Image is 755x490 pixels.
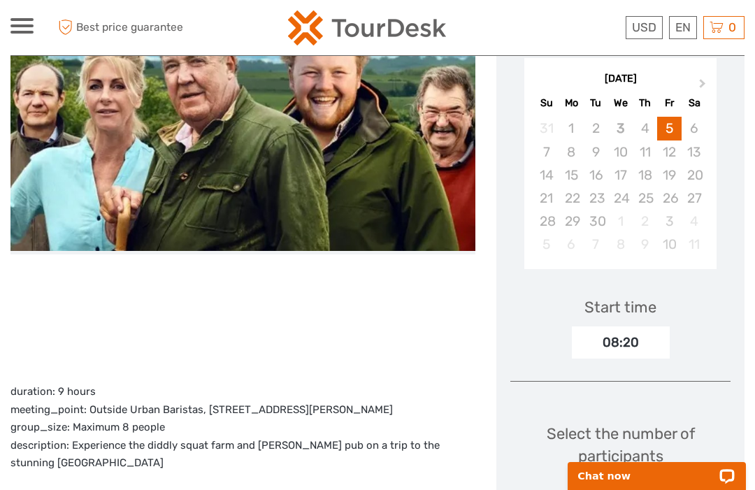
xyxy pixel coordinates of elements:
[584,164,608,187] div: Not available Tuesday, September 16th, 2025
[510,473,731,487] div: (min. 1 participant)
[608,117,633,140] div: Not available Wednesday, September 3rd, 2025
[608,233,633,256] div: Not available Wednesday, October 8th, 2025
[534,94,559,113] div: Su
[584,140,608,164] div: Not available Tuesday, September 9th, 2025
[657,94,682,113] div: Fr
[669,16,697,39] div: EN
[682,164,706,187] div: Not available Saturday, September 20th, 2025
[534,187,559,210] div: Not available Sunday, September 21st, 2025
[572,326,670,359] div: 08:20
[633,117,657,140] div: Not available Thursday, September 4th, 2025
[608,164,633,187] div: Not available Wednesday, September 17th, 2025
[633,164,657,187] div: Not available Thursday, September 18th, 2025
[584,117,608,140] div: Not available Tuesday, September 2nd, 2025
[682,210,706,233] div: Not available Saturday, October 4th, 2025
[633,187,657,210] div: Not available Thursday, September 25th, 2025
[632,20,656,34] span: USD
[657,117,682,140] div: Choose Friday, September 5th, 2025
[657,140,682,164] div: Not available Friday, September 12th, 2025
[10,383,475,473] p: duration: 9 hours meeting_point: Outside Urban Baristas, [STREET_ADDRESS][PERSON_NAME] group_size...
[633,94,657,113] div: Th
[657,187,682,210] div: Not available Friday, September 26th, 2025
[559,117,584,140] div: Not available Monday, September 1st, 2025
[55,16,194,39] span: Best price guarantee
[682,117,706,140] div: Not available Saturday, September 6th, 2025
[559,140,584,164] div: Not available Monday, September 8th, 2025
[608,140,633,164] div: Not available Wednesday, September 10th, 2025
[608,187,633,210] div: Not available Wednesday, September 24th, 2025
[682,140,706,164] div: Not available Saturday, September 13th, 2025
[559,233,584,256] div: Not available Monday, October 6th, 2025
[682,94,706,113] div: Sa
[559,210,584,233] div: Not available Monday, September 29th, 2025
[608,210,633,233] div: Not available Wednesday, October 1st, 2025
[682,233,706,256] div: Not available Saturday, October 11th, 2025
[682,187,706,210] div: Not available Saturday, September 27th, 2025
[584,233,608,256] div: Not available Tuesday, October 7th, 2025
[534,117,559,140] div: Not available Sunday, August 31st, 2025
[559,94,584,113] div: Mo
[693,75,715,98] button: Next Month
[633,140,657,164] div: Not available Thursday, September 11th, 2025
[584,94,608,113] div: Tu
[534,140,559,164] div: Not available Sunday, September 7th, 2025
[657,210,682,233] div: Choose Friday, October 3rd, 2025
[534,164,559,187] div: Not available Sunday, September 14th, 2025
[657,164,682,187] div: Not available Friday, September 19th, 2025
[559,164,584,187] div: Not available Monday, September 15th, 2025
[584,187,608,210] div: Not available Tuesday, September 23rd, 2025
[726,20,738,34] span: 0
[657,233,682,256] div: Choose Friday, October 10th, 2025
[584,210,608,233] div: Not available Tuesday, September 30th, 2025
[534,210,559,233] div: Not available Sunday, September 28th, 2025
[559,446,755,490] iframe: LiveChat chat widget
[633,233,657,256] div: Not available Thursday, October 9th, 2025
[534,233,559,256] div: Not available Sunday, October 5th, 2025
[584,296,656,318] div: Start time
[559,187,584,210] div: Not available Monday, September 22nd, 2025
[608,94,633,113] div: We
[524,72,717,87] div: [DATE]
[633,210,657,233] div: Not available Thursday, October 2nd, 2025
[288,10,446,45] img: 2254-3441b4b5-4e5f-4d00-b396-31f1d84a6ebf_logo_small.png
[528,117,712,256] div: month 2025-09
